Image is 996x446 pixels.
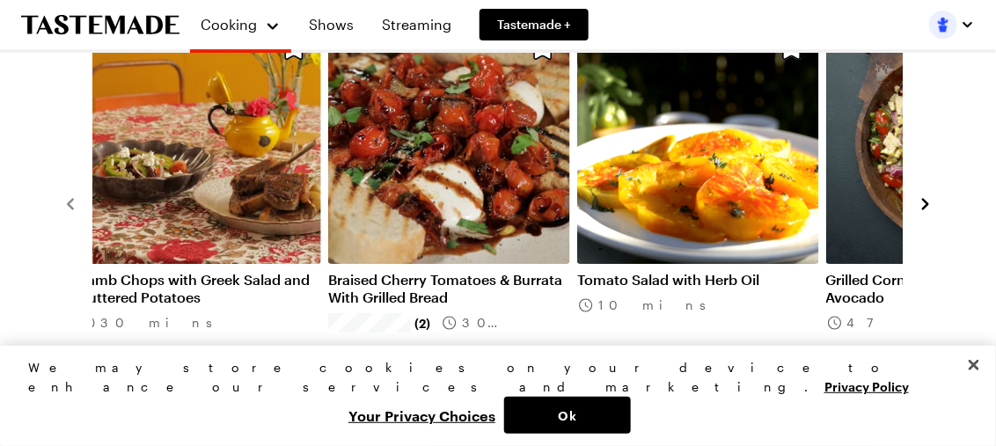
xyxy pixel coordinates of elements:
[79,22,328,382] div: 4 / 8
[929,11,957,39] img: Profile picture
[917,192,934,213] button: navigate to next item
[497,16,571,33] span: Tastemade +
[824,377,909,394] a: More information about your privacy, opens in a new tab
[955,346,993,384] button: Close
[62,192,79,213] button: navigate to previous item
[21,15,179,35] a: To Tastemade Home Page
[79,271,321,306] a: Lamb Chops with Greek Salad and Buttered Potatoes
[201,16,258,33] span: Cooking
[328,271,570,306] a: Braised Cherry Tomatoes & Burrata With Grilled Bread
[28,358,953,397] div: We may store cookies on your device to enhance our services and marketing.
[328,22,577,382] div: 5 / 8
[201,7,281,42] button: Cooking
[504,397,631,434] button: Ok
[28,358,953,434] div: Privacy
[480,9,589,40] a: Tastemade +
[577,271,819,289] a: Tomato Salad with Herb Oil
[929,11,975,39] button: Profile picture
[577,22,826,382] div: 6 / 8
[340,397,504,434] button: Your Privacy Choices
